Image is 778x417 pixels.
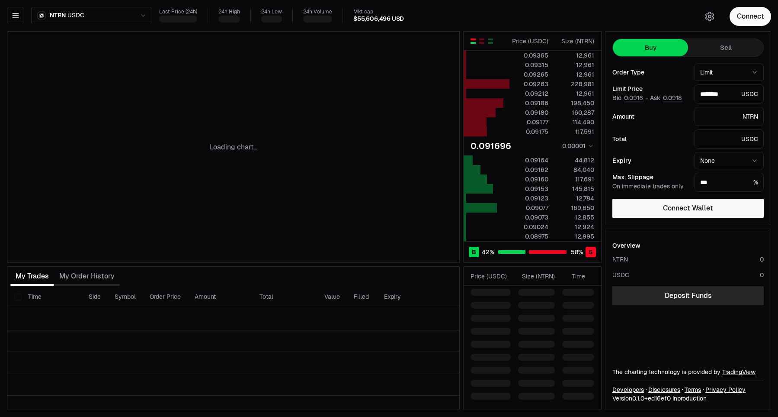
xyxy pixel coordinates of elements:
[510,223,548,231] div: 0.09024
[612,183,688,191] div: On immediate trades only
[613,39,688,56] button: Buy
[353,15,404,23] div: $55,606,496 USD
[556,80,594,88] div: 228,981
[556,37,594,45] div: Size ( NTRN )
[688,39,763,56] button: Sell
[14,294,21,301] button: Select all
[317,286,347,308] th: Value
[612,158,688,164] div: Expiry
[108,286,143,308] th: Symbol
[510,37,548,45] div: Price ( USDC )
[760,271,764,279] div: 0
[472,248,476,256] span: B
[612,174,688,180] div: Max. Slippage
[556,184,594,193] div: 145,815
[612,94,648,102] span: Bid -
[623,94,644,101] button: 0.0916
[510,204,548,212] div: 0.09077
[471,140,511,152] div: 0.091696
[650,94,682,102] span: Ask
[253,286,317,308] th: Total
[612,271,629,279] div: USDC
[510,108,548,117] div: 0.09180
[510,51,548,60] div: 0.09365
[730,7,771,26] button: Connect
[612,385,644,394] a: Developers
[54,268,120,285] button: My Order History
[471,272,511,281] div: Price ( USDC )
[510,184,548,193] div: 0.09153
[556,127,594,136] div: 117,591
[143,286,188,308] th: Order Price
[560,141,594,151] button: 0.00001
[377,286,435,308] th: Expiry
[347,286,377,308] th: Filled
[556,232,594,241] div: 12,995
[482,248,494,256] span: 42 %
[556,175,594,184] div: 117,691
[612,394,764,403] div: Version 0.1.0 + in production
[695,107,764,126] div: NTRN
[556,61,594,69] div: 12,961
[571,248,583,256] span: 58 %
[705,385,746,394] a: Privacy Policy
[589,248,593,256] span: S
[159,9,197,15] div: Last Price (24h)
[612,113,688,120] div: Amount
[510,127,548,136] div: 0.09175
[695,173,764,192] div: %
[510,118,548,126] div: 0.09177
[487,38,494,45] button: Show Buy Orders Only
[612,241,640,250] div: Overview
[210,142,257,152] p: Loading chart...
[662,94,682,101] button: 0.0918
[612,199,764,218] button: Connect Wallet
[722,368,756,376] a: TradingView
[612,86,688,92] div: Limit Price
[470,38,477,45] button: Show Buy and Sell Orders
[556,51,594,60] div: 12,961
[37,11,46,20] img: ntrn.png
[556,204,594,212] div: 169,650
[695,129,764,149] div: USDC
[10,268,54,285] button: My Trades
[478,38,485,45] button: Show Sell Orders Only
[556,223,594,231] div: 12,924
[612,255,628,264] div: NTRN
[556,165,594,174] div: 84,040
[67,12,84,19] span: USDC
[612,368,764,376] div: The charting technology is provided by
[612,286,764,305] a: Deposit Funds
[556,213,594,222] div: 12,855
[695,84,764,103] div: USDC
[510,89,548,98] div: 0.09212
[556,70,594,79] div: 12,961
[648,385,680,394] a: Disclosures
[695,64,764,81] button: Limit
[303,9,332,15] div: 24h Volume
[760,255,764,264] div: 0
[510,232,548,241] div: 0.08975
[685,385,701,394] a: Terms
[510,175,548,184] div: 0.09160
[50,12,66,19] span: NTRN
[510,99,548,107] div: 0.09186
[82,286,108,308] th: Side
[510,194,548,203] div: 0.09123
[612,136,688,142] div: Total
[556,89,594,98] div: 12,961
[188,286,253,308] th: Amount
[562,272,585,281] div: Time
[510,61,548,69] div: 0.09315
[556,194,594,203] div: 12,784
[21,286,82,308] th: Time
[510,156,548,165] div: 0.09164
[695,152,764,169] button: None
[261,9,282,15] div: 24h Low
[510,80,548,88] div: 0.09263
[218,9,240,15] div: 24h High
[518,272,555,281] div: Size ( NTRN )
[648,394,671,402] span: ed16ef08357c4fac6bcb8550235135a1bae36155
[510,70,548,79] div: 0.09265
[556,156,594,165] div: 44,812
